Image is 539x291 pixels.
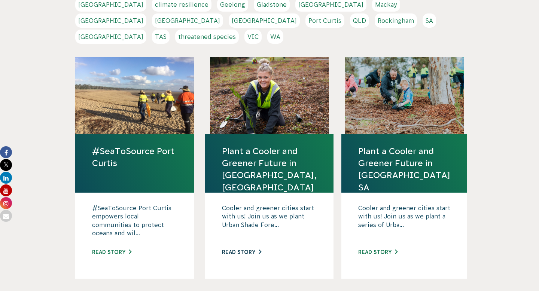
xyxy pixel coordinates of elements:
[305,13,344,28] a: Port Curtis
[267,30,283,44] a: WA
[350,13,369,28] a: QLD
[222,145,317,193] a: Plant a Cooler and Greener Future in [GEOGRAPHIC_DATA], [GEOGRAPHIC_DATA]
[222,249,261,255] a: Read story
[92,204,177,241] p: #SeaToSource Port Curtis empowers local communities to protect oceans and wil...
[75,30,146,44] a: [GEOGRAPHIC_DATA]
[358,204,450,241] p: Cooler and greener cities start with us! Join us as we plant a series of Urba...
[75,13,146,28] a: [GEOGRAPHIC_DATA]
[375,13,417,28] a: Rockingham
[152,13,223,28] a: [GEOGRAPHIC_DATA]
[423,13,436,28] a: SA
[358,145,450,193] a: Plant a Cooler and Greener Future in [GEOGRAPHIC_DATA] SA
[244,30,262,44] a: VIC
[152,30,170,44] a: TAS
[92,249,131,255] a: Read story
[92,145,177,169] a: #SeaToSource Port Curtis
[229,13,300,28] a: [GEOGRAPHIC_DATA]
[175,30,239,44] a: threatened species
[222,204,317,241] p: Cooler and greener cities start with us! Join us as we plant Urban Shade Fore...
[358,249,398,255] a: Read story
